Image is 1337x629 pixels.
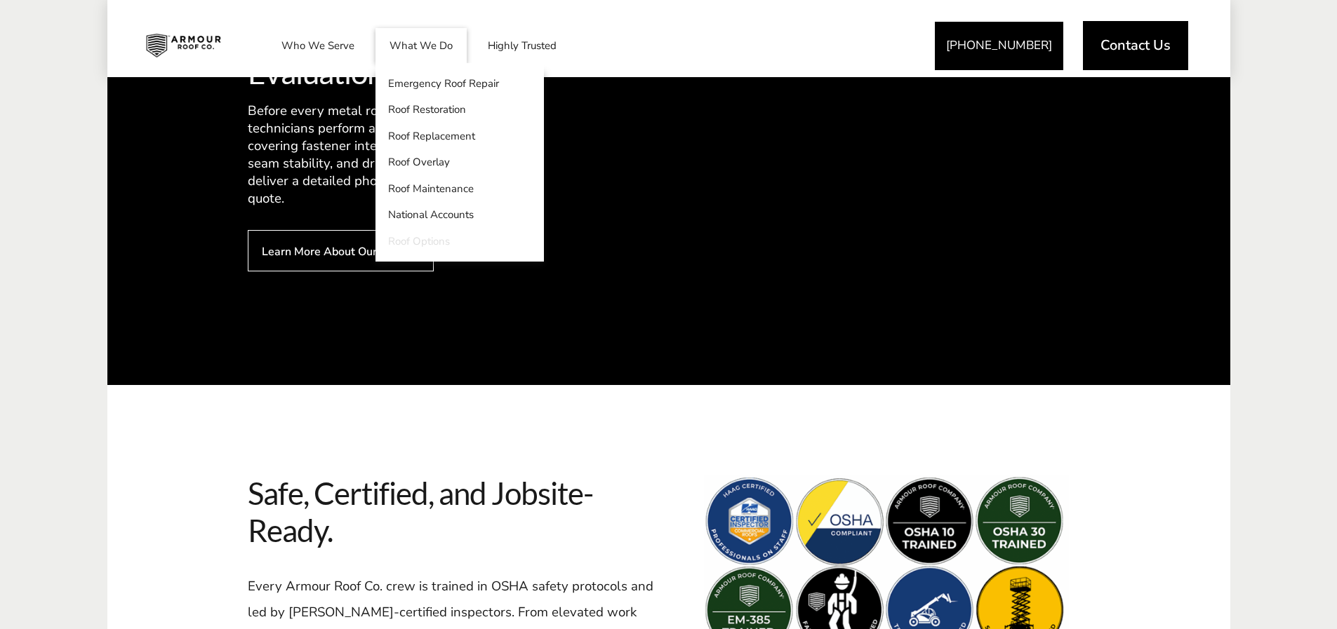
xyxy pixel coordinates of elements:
a: [PHONE_NUMBER] [935,22,1063,70]
span: Contact Us [1100,39,1171,53]
span: Learn More About Our Process [262,244,420,257]
a: Contact Us [1083,21,1188,70]
a: Emergency Roof Repair [375,70,544,97]
a: Who We Serve [267,28,368,63]
a: Roof Restoration [375,97,544,123]
span: Before every metal roof project, our certified technicians perform a 33-point assessment covering... [248,102,510,208]
img: Industrial and Commercial Roofing Company | Armour Roof Co. [135,28,232,63]
a: Roof Overlay [375,149,544,176]
a: Roof Maintenance [375,175,544,202]
a: Learn More About Our Process [248,230,434,271]
a: Highly Trusted [474,28,571,63]
a: National Accounts [375,202,544,229]
a: Roof Replacement [375,123,544,149]
a: Roof Options [375,228,544,255]
a: What We Do [375,28,467,63]
span: Safe, Certified, and Jobsite-Ready. [248,475,655,549]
